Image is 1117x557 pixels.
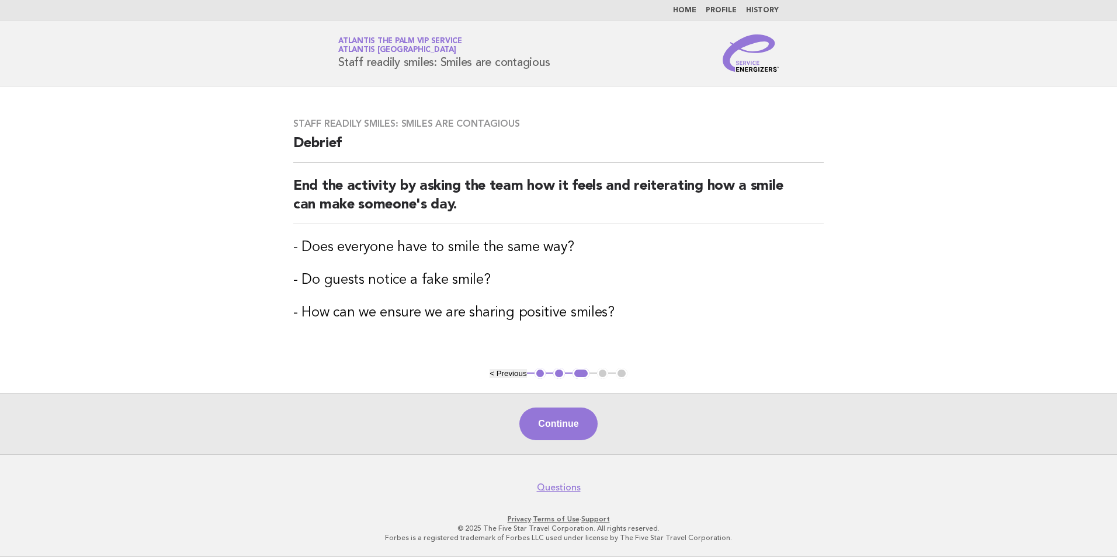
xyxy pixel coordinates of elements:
button: 2 [553,368,565,380]
button: 3 [573,368,589,380]
button: Continue [519,408,597,440]
a: History [746,7,779,14]
h1: Staff readily smiles: Smiles are contagious [338,38,550,68]
h2: Debrief [293,134,824,163]
h3: - How can we ensure we are sharing positive smiles? [293,304,824,322]
a: Support [581,515,610,523]
a: Profile [706,7,737,14]
a: Home [673,7,696,14]
a: Privacy [508,515,531,523]
button: < Previous [490,369,526,378]
img: Service Energizers [723,34,779,72]
a: Terms of Use [533,515,580,523]
h3: - Does everyone have to smile the same way? [293,238,824,257]
h2: End the activity by asking the team how it feels and reiterating how a smile can make someone's day. [293,177,824,224]
h3: Staff readily smiles: Smiles are contagious [293,118,824,130]
p: © 2025 The Five Star Travel Corporation. All rights reserved. [201,524,916,533]
p: · · [201,514,916,524]
p: Forbes is a registered trademark of Forbes LLC used under license by The Five Star Travel Corpora... [201,533,916,542]
a: Atlantis The Palm VIP ServiceAtlantis [GEOGRAPHIC_DATA] [338,37,462,54]
h3: - Do guests notice a fake smile? [293,271,824,290]
a: Questions [537,482,581,493]
span: Atlantis [GEOGRAPHIC_DATA] [338,47,456,54]
button: 1 [535,368,546,380]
